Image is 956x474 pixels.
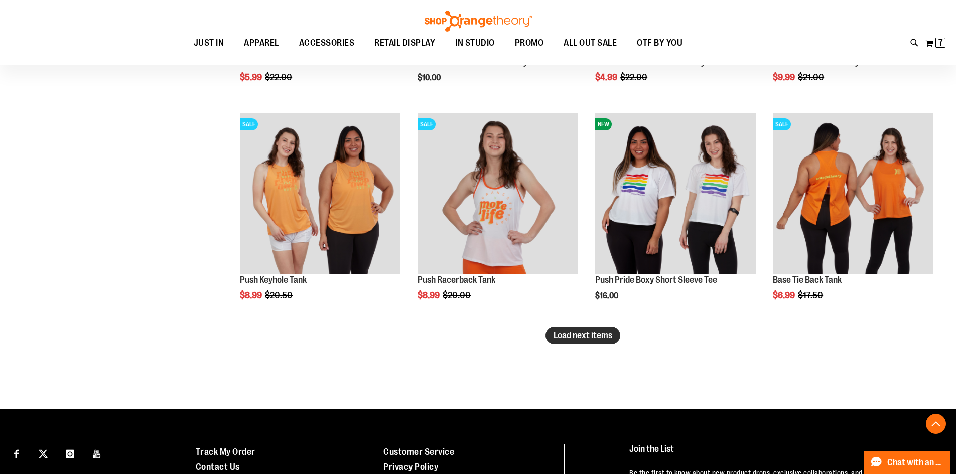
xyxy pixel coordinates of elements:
a: Visit our Youtube page [88,444,106,462]
span: RETAIL DISPLAY [374,32,435,54]
a: Product image for Base Tie Back TankSALE [773,113,933,275]
a: Push Short Sleeve Boxy Tee [773,57,874,67]
a: Visit our X page [35,444,52,462]
span: $21.00 [798,72,826,82]
span: SALE [773,118,791,130]
span: $4.99 [595,72,619,82]
span: $9.99 [773,72,796,82]
span: OTF BY YOU [637,32,682,54]
span: Chat with an Expert [887,458,944,467]
img: Product image for Push Keyhole Tank [240,113,400,274]
div: product [413,108,583,326]
img: Product image for Push Pride Boxy Short Sleeve Tee [595,113,756,274]
img: Product image for Push Racerback Tank [418,113,578,274]
img: Product image for Base Tie Back Tank [773,113,933,274]
div: product [235,108,405,326]
a: Customer Service [383,447,454,457]
a: Product image for Push Keyhole TankSALE [240,113,400,275]
button: Back To Top [926,414,946,434]
span: 7 [938,38,943,48]
span: $6.99 [773,290,796,300]
span: SALE [240,118,258,130]
span: $5.99 [240,72,263,82]
a: Push Racerback Tank [418,275,495,285]
a: Privacy Policy [383,462,438,472]
a: Visit our Facebook page [8,444,25,462]
span: ACCESSORIES [299,32,355,54]
span: NEW [595,118,612,130]
span: $10.00 [418,73,442,82]
span: $17.50 [798,290,825,300]
h4: Join the List [629,444,933,463]
div: product [590,108,761,326]
a: Visit our Instagram page [61,444,79,462]
a: Push Pride Boxy Short Sleeve Tee [595,275,717,285]
a: Push Keyhole Tank [240,275,307,285]
span: APPAREL [244,32,279,54]
span: $16.00 [595,291,620,300]
span: $20.50 [265,290,294,300]
span: Load next items [554,330,612,340]
span: $20.00 [443,290,472,300]
a: Contact Us [196,462,240,472]
span: IN STUDIO [455,32,495,54]
span: ALL OUT SALE [564,32,617,54]
span: SALE [418,118,436,130]
img: Shop Orangetheory [423,11,533,32]
span: PROMO [515,32,544,54]
a: Track My Order [196,447,255,457]
a: Product image for Push Pride Boxy Short Sleeve TeeNEW [595,113,756,275]
span: JUST IN [194,32,224,54]
img: Twitter [39,449,48,458]
span: $22.00 [265,72,294,82]
span: $8.99 [240,290,263,300]
a: Unisex Short Sleeve Recovery Patriotic Tee [418,57,577,67]
span: $22.00 [620,72,649,82]
button: Load next items [545,327,620,344]
span: $8.99 [418,290,441,300]
a: Unisex Short Sleeve Mesh Tee [240,57,349,67]
a: Base Tie Back Tank [773,275,842,285]
button: Chat with an Expert [864,451,950,474]
a: Product image for Push Racerback TankSALE [418,113,578,275]
a: Unisex Short Sleeve Recovery Tee [595,57,720,67]
div: product [768,108,938,326]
